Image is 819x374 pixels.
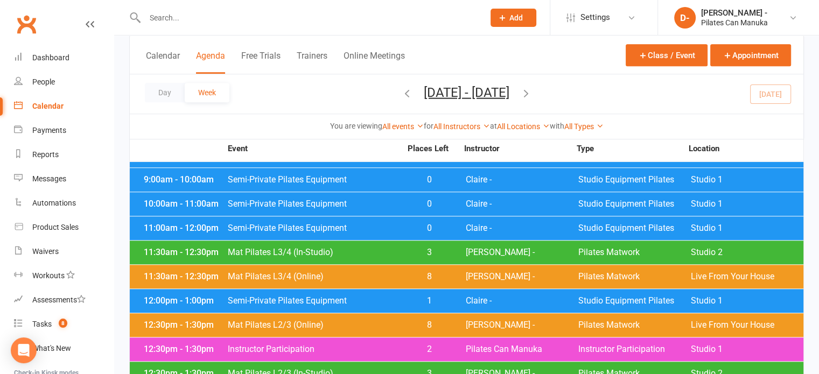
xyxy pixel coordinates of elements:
div: Pilates Can Manuka [701,18,768,27]
a: Product Sales [14,215,114,239]
strong: You are viewing [330,122,382,130]
span: Claire - [466,200,578,208]
div: Tasks [32,320,52,328]
div: Reports [32,150,59,159]
span: Add [509,13,523,22]
span: Studio Equipment Pilates [578,297,691,305]
span: 8 [59,319,67,328]
div: 11:30am - 12:30pm [141,272,227,281]
a: Payments [14,118,114,143]
span: [PERSON_NAME] - [466,248,578,257]
span: Pilates Matwork [578,321,691,329]
strong: for [424,122,433,130]
a: Calendar [14,94,114,118]
span: 1 [401,297,458,305]
a: Assessments [14,288,114,312]
button: Day [145,83,185,102]
div: People [32,77,55,86]
span: 3 [401,248,458,257]
a: What's New [14,336,114,361]
div: Messages [32,174,66,183]
div: Automations [32,199,76,207]
span: Claire - [466,224,578,232]
div: Workouts [32,271,65,280]
div: 12:30pm - 1:30pm [141,321,227,329]
a: Reports [14,143,114,167]
a: People [14,70,114,94]
div: Open Intercom Messenger [11,337,37,363]
span: Semi-Private Pilates Equipment [227,297,401,305]
button: Free Trials [241,51,281,74]
span: 2 [401,345,458,354]
span: Studio 1 [691,297,803,305]
div: 10:00am - 11:00am [141,200,227,208]
div: Product Sales [32,223,79,231]
button: Week [185,83,229,102]
button: Calendar [146,51,180,74]
a: All Types [564,122,604,131]
button: Online Meetings [344,51,405,74]
span: [PERSON_NAME] - [466,272,578,281]
span: Studio Equipment Pilates [578,224,691,232]
input: Search... [142,10,477,25]
div: Assessments [32,295,86,304]
span: Studio Equipment Pilates [578,200,691,208]
div: Payments [32,126,66,135]
span: Semi-Private Pilates Equipment [227,224,401,232]
div: What's New [32,344,71,352]
button: Add [491,9,536,27]
a: Tasks 8 [14,312,114,336]
button: Class / Event [626,44,708,66]
button: Appointment [710,44,791,66]
strong: with [550,122,564,130]
strong: Type [577,145,689,153]
span: Studio 1 [691,224,803,232]
button: Agenda [196,51,225,74]
div: [PERSON_NAME] - [701,8,768,18]
div: 12:30pm - 1:30pm [141,345,227,354]
button: [DATE] - [DATE] [424,84,509,100]
span: Semi-Private Pilates Equipment [227,175,401,184]
a: Messages [14,167,114,191]
span: Studio 2 [691,248,803,257]
span: Mat Pilates L3/4 (Online) [227,272,401,281]
span: 8 [401,272,458,281]
span: Semi-Private Pilates Equipment [227,200,401,208]
a: All events [382,122,424,131]
span: Claire - [466,297,578,305]
span: Mat Pilates L3/4 (In-Studio) [227,248,401,257]
button: Trainers [297,51,327,74]
strong: Instructor [464,145,576,153]
a: Clubworx [13,11,40,38]
span: 0 [401,200,458,208]
span: Instructor Participation [578,345,691,354]
span: Instructor Participation [227,345,401,354]
span: Studio 1 [691,175,803,184]
a: All Instructors [433,122,490,131]
span: Mat Pilates L2/3 (Online) [227,321,401,329]
span: Live From Your House [691,321,803,329]
span: Studio Equipment Pilates [578,175,691,184]
div: 9:00am - 10:00am [141,175,227,184]
strong: Event [227,145,400,153]
a: All Locations [497,122,550,131]
div: 11:30am - 12:30pm [141,248,227,257]
a: Workouts [14,264,114,288]
span: Pilates Matwork [578,248,691,257]
strong: Places Left [400,145,456,153]
span: Settings [580,5,610,30]
a: Waivers [14,239,114,264]
span: Live From Your House [691,272,803,281]
span: Claire - [466,175,578,184]
span: Pilates Can Manuka [466,345,578,354]
strong: Location [689,145,801,153]
a: Dashboard [14,46,114,70]
span: 0 [401,175,458,184]
div: Calendar [32,102,64,110]
span: Studio 1 [691,200,803,208]
span: Studio 1 [691,345,803,354]
div: 11:00am - 12:00pm [141,224,227,232]
div: Waivers [32,247,59,256]
div: Dashboard [32,53,69,62]
strong: at [490,122,497,130]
